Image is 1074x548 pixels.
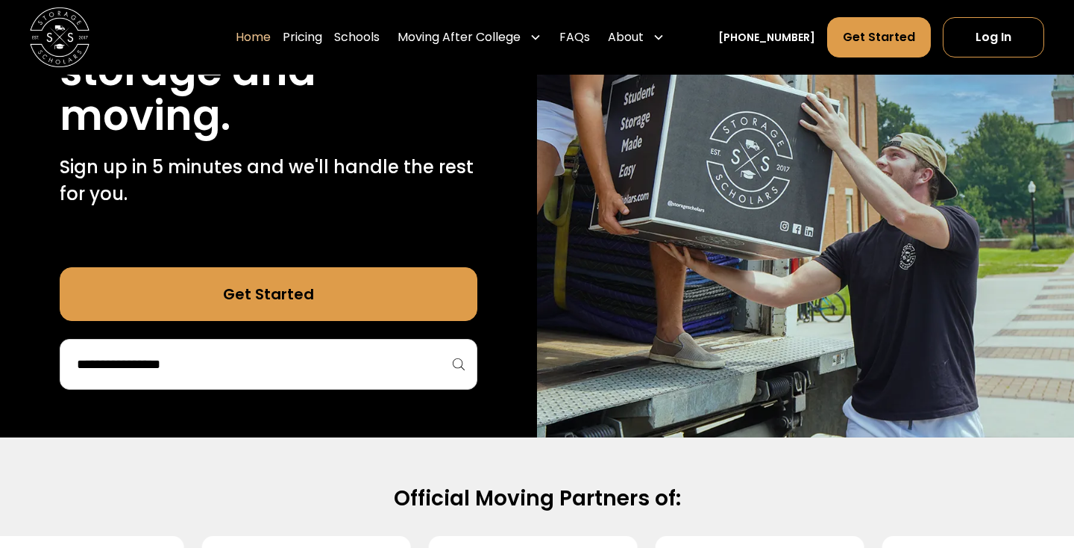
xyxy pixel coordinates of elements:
[392,16,547,58] div: Moving After College
[60,3,477,139] h1: Stress free student storage and moving.
[718,30,815,46] a: [PHONE_NUMBER]
[236,16,271,58] a: Home
[608,28,644,46] div: About
[827,17,931,57] a: Get Started
[334,16,380,58] a: Schools
[283,16,322,58] a: Pricing
[30,7,89,67] a: home
[602,16,671,58] div: About
[60,267,477,321] a: Get Started
[60,154,477,208] p: Sign up in 5 minutes and we'll handle the rest for you.
[943,17,1044,57] a: Log In
[398,28,521,46] div: Moving After College
[60,485,1014,512] h2: Official Moving Partners of:
[30,7,89,67] img: Storage Scholars main logo
[559,16,590,58] a: FAQs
